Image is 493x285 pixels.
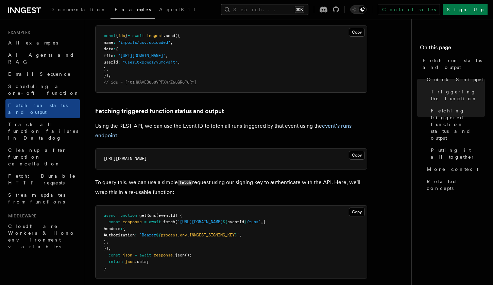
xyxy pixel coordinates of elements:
[125,33,128,38] span: }
[8,40,58,46] span: All examples
[170,40,173,45] span: ,
[5,80,80,99] a: Scheduling a one-off function
[431,147,485,160] span: Putting it all together
[113,53,116,58] span: :
[118,33,125,38] span: ids
[8,103,68,115] span: Fetch run status and output
[237,233,239,237] span: `
[113,40,116,45] span: :
[431,107,485,141] span: Fetching triggered function status and output
[154,253,173,257] span: response
[104,60,118,65] span: userId
[128,33,130,38] span: =
[125,259,135,264] span: json
[104,80,197,85] span: // ids = ["01HWAVEB858VPPX47Z65GR6P6R"]
[8,71,71,77] span: Email Sequence
[116,47,118,51] span: {
[5,170,80,189] a: Fetch: Durable HTTP requests
[235,233,237,237] span: }
[420,54,485,73] a: Fetch run status and output
[178,180,192,185] code: fetch
[116,33,118,38] span: {
[223,219,227,224] span: ${
[424,175,485,194] a: Related concepts
[118,53,166,58] span: "[URL][DOMAIN_NAME]"
[166,53,168,58] span: ,
[106,67,108,71] span: ,
[104,47,113,51] span: data
[5,118,80,144] a: Track all function failures in Datadog
[5,220,80,253] a: Cloudflare Workers & Hono environment variables
[104,33,116,38] span: const
[163,219,175,224] span: fetch
[155,2,199,18] a: AgentKit
[5,144,80,170] a: Cleanup after function cancellation
[427,178,485,192] span: Related concepts
[427,76,484,83] span: Quick Snippet
[423,57,485,71] span: Fetch run status and output
[104,246,111,251] span: });
[108,259,123,264] span: return
[135,233,137,237] span: :
[175,33,180,38] span: ({
[187,233,189,237] span: .
[123,60,177,65] span: "user_0xp3wqz7vumcvajt"
[424,73,485,86] a: Quick Snippet
[428,144,485,163] a: Putting it all together
[173,253,185,257] span: .json
[156,213,182,218] span: (eventId) {
[118,40,170,45] span: "imports/csv.uploaded"
[5,99,80,118] a: Fetch run status and output
[244,219,247,224] span: }
[420,43,485,54] h4: On this page
[104,156,147,161] span: [URL][DOMAIN_NAME]
[123,219,142,224] span: response
[95,121,367,140] p: Using the REST API, we can use the Event ID to fetch all runs triggered by that event using the :
[159,7,195,12] span: AgentKit
[104,67,106,71] span: }
[443,4,488,15] a: Sign Up
[247,219,261,224] span: /runs`
[108,253,120,257] span: const
[8,147,66,166] span: Cleanup after function cancellation
[115,7,151,12] span: Examples
[139,233,156,237] span: `Bearer
[189,233,235,237] span: INNGEST_SIGNING_KEY
[5,30,30,35] span: Examples
[163,33,175,38] span: .send
[349,208,365,216] button: Copy
[8,52,74,65] span: AI Agents and RAG
[104,213,116,218] span: async
[349,28,365,37] button: Copy
[113,47,116,51] span: :
[177,60,180,65] span: ,
[95,106,224,116] a: Fetching triggered function status and output
[427,166,478,173] span: More context
[180,233,187,237] span: env
[8,173,76,185] span: Fetch: Durable HTTP requests
[177,219,223,224] span: `[URL][DOMAIN_NAME]
[120,226,123,231] span: :
[431,88,485,102] span: Triggering the function
[149,219,161,224] span: await
[239,233,242,237] span: ,
[118,60,120,65] span: :
[139,213,156,218] span: getRuns
[8,84,80,96] span: Scheduling a one-off function
[104,40,113,45] span: name
[135,259,149,264] span: .data;
[261,219,263,224] span: ,
[8,224,75,249] span: Cloudflare Workers & Hono environment variables
[8,192,65,204] span: Stream updates from functions
[349,151,365,160] button: Copy
[175,219,177,224] span: (
[5,189,80,208] a: Stream updates from functions
[147,33,163,38] span: inngest
[132,33,144,38] span: await
[263,219,266,224] span: {
[118,213,137,218] span: function
[104,233,135,237] span: Authorization
[161,233,177,237] span: process
[104,266,106,271] span: }
[424,163,485,175] a: More context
